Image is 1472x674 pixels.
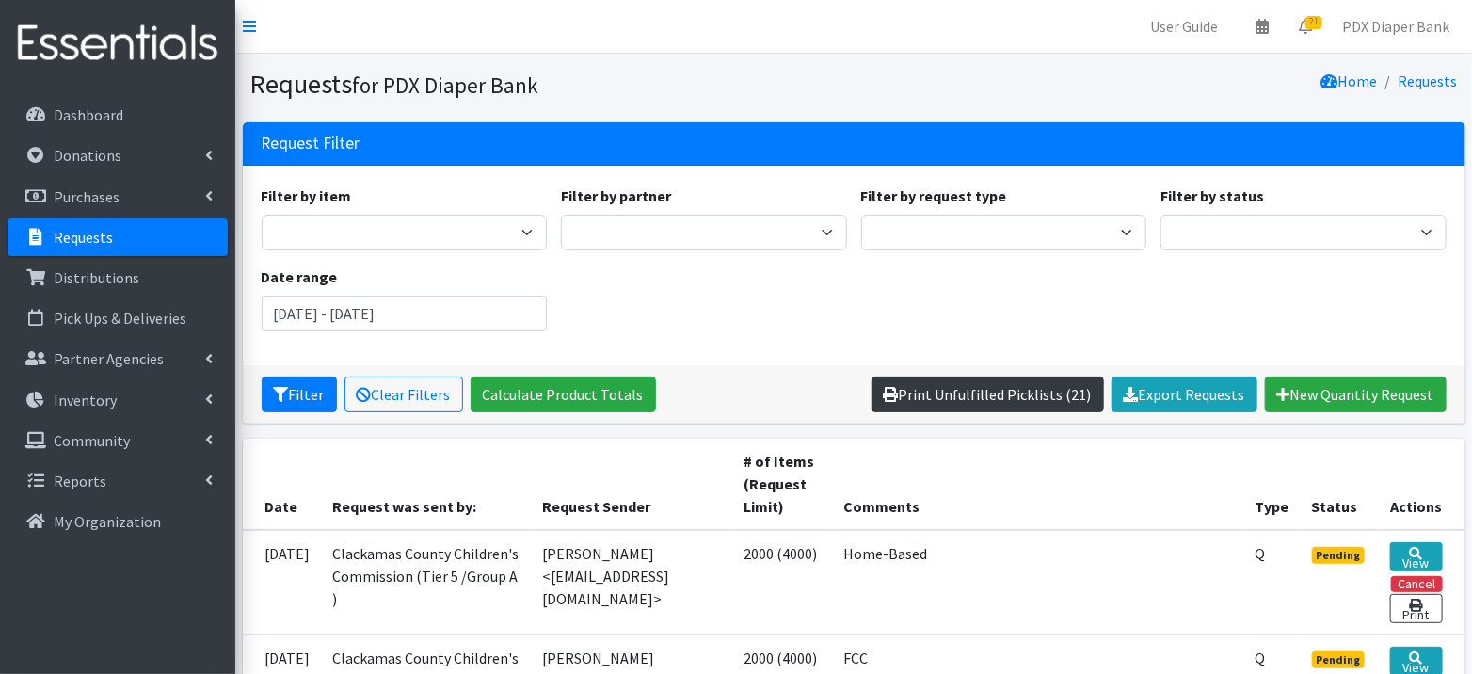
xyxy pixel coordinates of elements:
th: Date [243,439,322,530]
a: Distributions [8,259,228,297]
a: Pick Ups & Deliveries [8,299,228,337]
a: Export Requests [1112,377,1257,412]
td: Clackamas County Children's Commission (Tier 5 /Group A ) [322,530,532,635]
label: Filter by request type [861,185,1007,207]
td: 2000 (4000) [732,530,832,635]
th: Status [1301,439,1380,530]
span: Pending [1312,651,1366,668]
th: Request Sender [531,439,731,530]
a: Dashboard [8,96,228,134]
abbr: Quantity [1256,544,1266,563]
a: Donations [8,136,228,174]
button: Cancel [1391,576,1443,592]
a: Clear Filters [344,377,463,412]
a: View [1390,542,1442,571]
a: Purchases [8,178,228,216]
p: Inventory [54,391,117,409]
a: PDX Diaper Bank [1327,8,1464,45]
td: Home-Based [832,530,1244,635]
a: Community [8,422,228,459]
th: # of Items (Request Limit) [732,439,832,530]
label: Filter by item [262,185,352,207]
p: Purchases [54,187,120,206]
a: Requests [1399,72,1458,90]
th: Actions [1379,439,1464,530]
button: Filter [262,377,337,412]
img: HumanEssentials [8,12,228,75]
p: My Organization [54,512,161,531]
a: Home [1321,72,1378,90]
h3: Request Filter [262,134,360,153]
th: Request was sent by: [322,439,532,530]
a: User Guide [1135,8,1233,45]
a: New Quantity Request [1265,377,1447,412]
small: for PDX Diaper Bank [353,72,539,99]
p: Partner Agencies [54,349,164,368]
th: Type [1244,439,1301,530]
label: Date range [262,265,338,288]
a: 21 [1284,8,1327,45]
a: Inventory [8,381,228,419]
a: My Organization [8,503,228,540]
td: [PERSON_NAME] <[EMAIL_ADDRESS][DOMAIN_NAME]> [531,530,731,635]
p: Dashboard [54,105,123,124]
p: Reports [54,472,106,490]
a: Requests [8,218,228,256]
p: Community [54,431,130,450]
a: Reports [8,462,228,500]
p: Pick Ups & Deliveries [54,309,186,328]
th: Comments [832,439,1244,530]
a: Calculate Product Totals [471,377,656,412]
a: Print [1390,594,1442,623]
label: Filter by partner [561,185,671,207]
p: Requests [54,228,113,247]
a: Print Unfulfilled Picklists (21) [872,377,1104,412]
span: Pending [1312,547,1366,564]
p: Donations [54,146,121,165]
td: [DATE] [243,530,322,635]
span: 21 [1305,16,1322,29]
input: January 1, 2011 - December 31, 2011 [262,296,548,331]
label: Filter by status [1160,185,1264,207]
p: Distributions [54,268,139,287]
abbr: Quantity [1256,649,1266,667]
h1: Requests [250,68,847,101]
a: Partner Agencies [8,340,228,377]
